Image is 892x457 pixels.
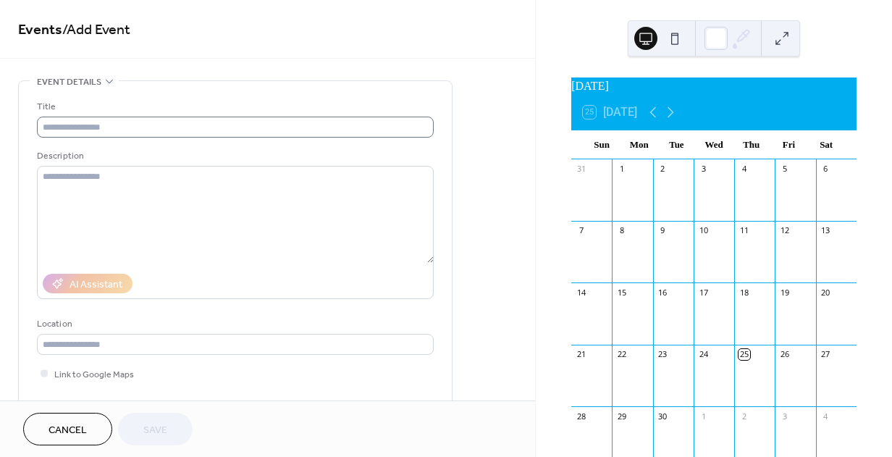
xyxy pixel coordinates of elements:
[37,316,431,332] div: Location
[657,225,668,236] div: 9
[576,411,586,422] div: 28
[739,225,749,236] div: 11
[739,164,749,175] div: 4
[739,287,749,298] div: 18
[576,349,586,360] div: 21
[37,398,146,414] div: Event color
[616,287,627,298] div: 15
[616,164,627,175] div: 1
[37,99,431,114] div: Title
[695,130,733,159] div: Wed
[620,130,658,159] div: Mon
[616,225,627,236] div: 8
[698,164,709,175] div: 3
[820,164,831,175] div: 6
[770,130,808,159] div: Fri
[779,411,790,422] div: 3
[37,75,101,90] span: Event details
[807,130,845,159] div: Sat
[739,411,749,422] div: 2
[576,164,586,175] div: 31
[657,349,668,360] div: 23
[576,225,586,236] div: 7
[49,423,87,438] span: Cancel
[820,287,831,298] div: 20
[739,349,749,360] div: 25
[576,287,586,298] div: 14
[616,349,627,360] div: 22
[698,349,709,360] div: 24
[54,367,134,382] span: Link to Google Maps
[658,130,696,159] div: Tue
[23,413,112,445] button: Cancel
[657,287,668,298] div: 16
[820,349,831,360] div: 27
[698,287,709,298] div: 17
[820,411,831,422] div: 4
[820,225,831,236] div: 13
[779,349,790,360] div: 26
[698,411,709,422] div: 1
[62,16,130,44] span: / Add Event
[698,225,709,236] div: 10
[657,164,668,175] div: 2
[616,411,627,422] div: 29
[583,130,620,159] div: Sun
[779,164,790,175] div: 5
[37,148,431,164] div: Description
[18,16,62,44] a: Events
[571,77,857,95] div: [DATE]
[733,130,770,159] div: Thu
[779,225,790,236] div: 12
[657,411,668,422] div: 30
[779,287,790,298] div: 19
